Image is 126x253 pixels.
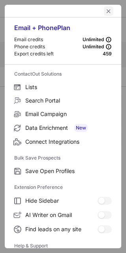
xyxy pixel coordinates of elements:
label: Email Campaign [5,107,121,121]
span: New [74,124,88,132]
div: Phone credits [14,44,83,50]
span: Hide Sidebar [25,197,98,204]
span: Lists [25,84,112,91]
div: Email credits [14,36,83,43]
span: Connect Integrations [25,138,112,145]
span: Save Open Profiles [25,167,112,175]
label: Save Open Profiles [5,164,121,178]
label: ContactOut Solutions [14,68,112,80]
span: AI Writer on Gmail [25,211,98,219]
span: Search Portal [25,97,112,104]
label: Hide Sidebar [5,194,121,208]
label: AI Writer on Gmail [5,208,121,222]
span: Unlimited [83,44,104,50]
label: Find leads on any site [5,222,121,236]
label: Data Enrichment New [5,121,121,135]
span: Data Enrichment [25,124,112,132]
span: Unlimited [83,36,104,43]
label: Connect Integrations [5,135,121,148]
label: Search Portal [5,94,121,107]
label: Bulk Save Prospects [14,152,112,164]
label: Lists [5,80,121,94]
label: Help & Support [14,240,112,252]
div: Export credits left [14,51,103,57]
div: Email + Phone Plan [14,24,112,36]
button: right-button [13,7,21,15]
label: Extension Preference [14,181,112,194]
div: 459 [103,51,112,57]
span: Find leads on any site [25,226,98,233]
span: Email Campaign [25,110,112,118]
button: left-button [104,6,113,16]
